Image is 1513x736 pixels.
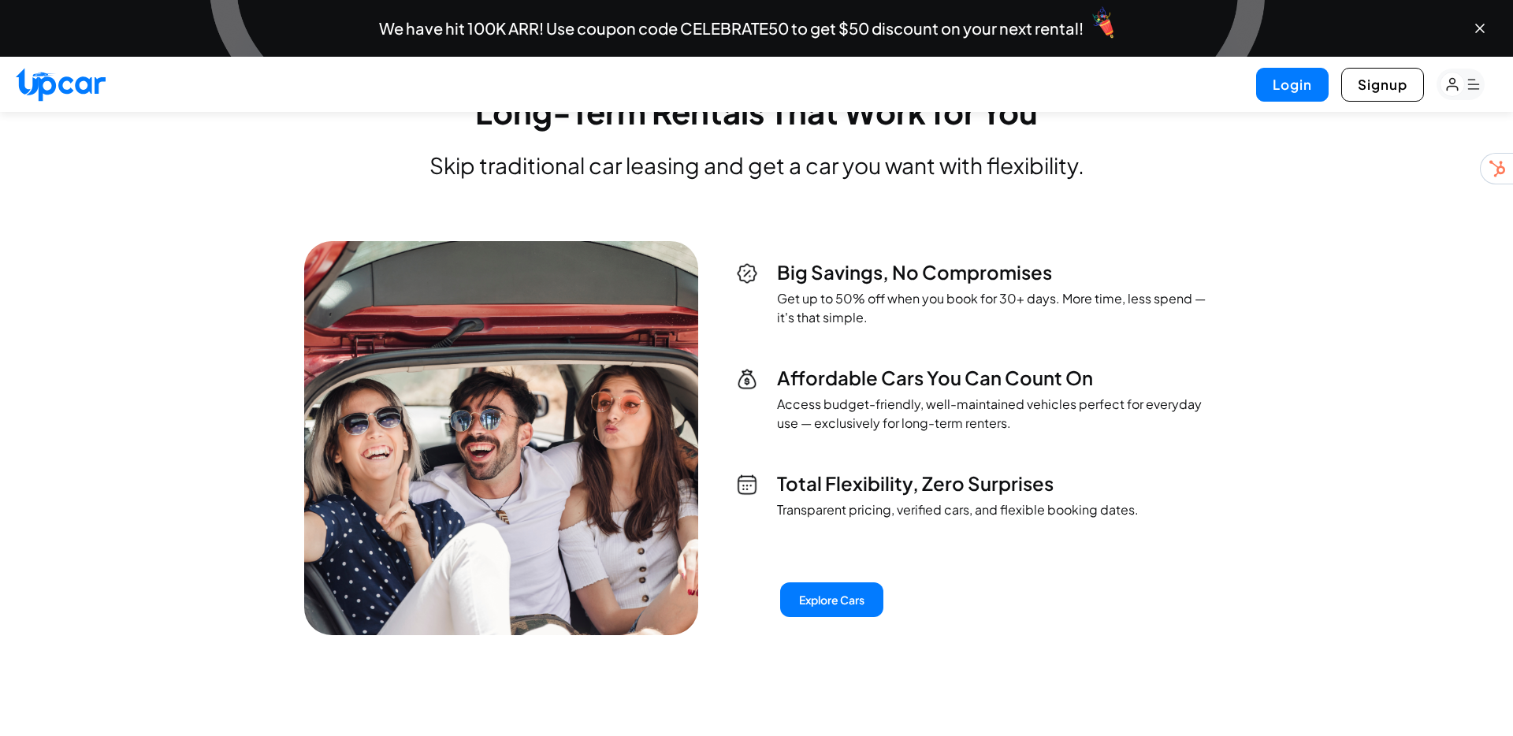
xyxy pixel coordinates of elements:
h2: Long-Term Rentals That Work for You [296,96,1217,128]
img: Long term rental friends [304,241,698,635]
p: Transparent pricing, verified cars, and flexible booking dates. [777,500,1139,519]
p: Skip traditional car leasing and get a car you want with flexibility. [296,153,1217,178]
h3: Affordable Cars You Can Count On [777,365,1209,390]
button: Signup [1341,68,1424,102]
img: Big Discount [736,262,758,284]
p: Access budget-friendly, well-maintained vehicles perfect for everyday use — exclusively for long-... [777,395,1209,433]
button: Explore Cars [780,582,883,617]
button: Login [1256,68,1329,102]
span: We have hit 100K ARR! Use coupon code CELEBRATE50 to get $50 discount on your next rental! [379,20,1084,36]
button: Close banner [1472,20,1488,36]
img: Affordable Prices [736,368,758,390]
img: Book for whole Month [736,474,758,496]
p: Get up to 50% off when you book for 30+ days. More time, less spend — it's that simple. [777,289,1209,327]
h3: Total Flexibility, Zero Surprises [777,470,1139,496]
h3: Big Savings, No Compromises [777,259,1209,284]
img: Upcar Logo [16,68,106,102]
